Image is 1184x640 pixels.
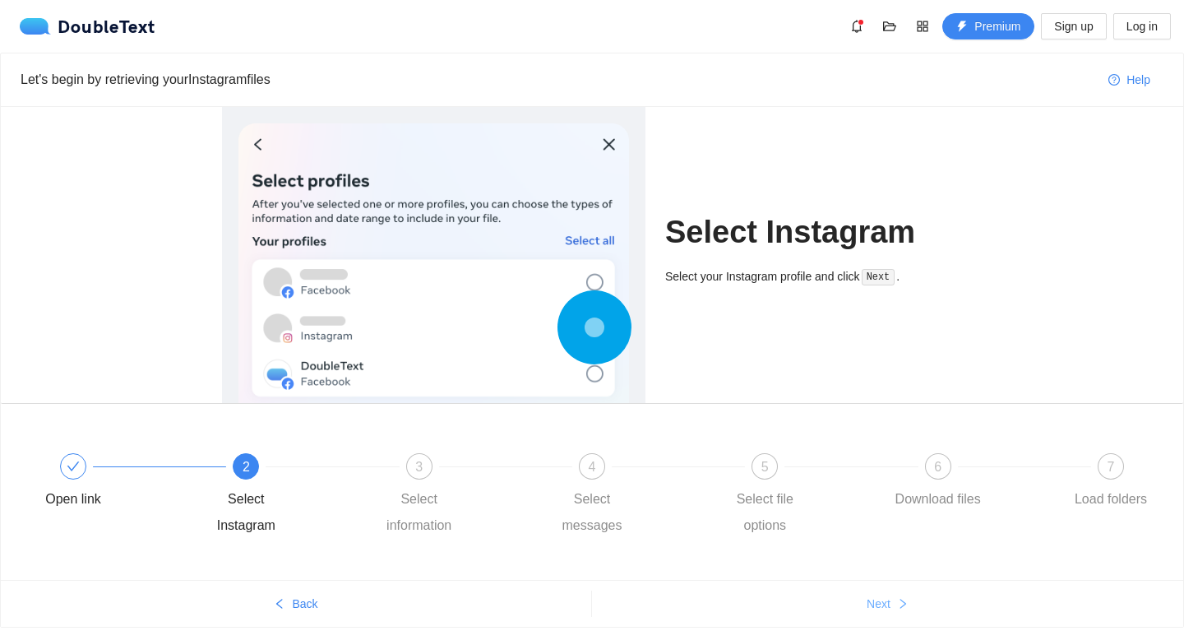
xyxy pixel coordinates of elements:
div: Select information [372,486,467,539]
span: Log in [1126,17,1158,35]
h1: Select Instagram [665,213,962,252]
span: 4 [589,460,596,474]
div: 7Load folders [1063,453,1159,512]
div: 6Download files [890,453,1063,512]
div: Select messages [544,486,640,539]
span: right [897,598,909,611]
div: Open link [45,486,101,512]
div: Select file options [717,486,812,539]
button: question-circleHelp [1095,67,1163,93]
span: appstore [910,20,935,33]
a: logoDoubleText [20,18,155,35]
code: Next [862,269,895,285]
div: DoubleText [20,18,155,35]
span: Premium [974,17,1020,35]
span: 5 [761,460,769,474]
button: bell [844,13,870,39]
button: leftBack [1,591,591,617]
button: Nextright [592,591,1183,617]
div: 2Select Instagram [198,453,371,539]
button: Log in [1113,13,1171,39]
span: Next [867,595,890,613]
div: 5Select file options [717,453,890,539]
img: logo [20,18,58,35]
span: left [274,598,285,611]
div: Select your Instagram profile and click . [665,267,962,286]
span: question-circle [1108,74,1120,87]
div: Let's begin by retrieving your Instagram files [21,69,1095,90]
div: 3Select information [372,453,544,539]
button: appstore [909,13,936,39]
div: Select Instagram [198,486,294,539]
span: 2 [243,460,250,474]
span: Back [292,595,317,613]
span: check [67,460,80,473]
button: folder-open [876,13,903,39]
span: 7 [1108,460,1115,474]
span: thunderbolt [956,21,968,34]
div: 4Select messages [544,453,717,539]
div: Download files [895,486,981,512]
button: thunderboltPremium [942,13,1034,39]
span: 6 [934,460,941,474]
span: folder-open [877,20,902,33]
span: 3 [415,460,423,474]
div: Open link [25,453,198,512]
span: bell [844,20,869,33]
div: Load folders [1075,486,1147,512]
span: Help [1126,71,1150,89]
span: Sign up [1054,17,1093,35]
button: Sign up [1041,13,1106,39]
